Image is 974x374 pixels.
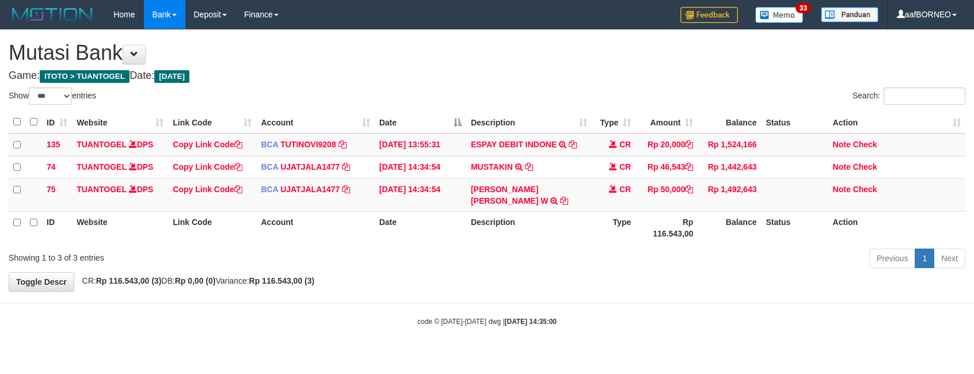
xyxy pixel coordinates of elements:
[375,178,466,211] td: [DATE] 14:34:54
[636,133,698,157] td: Rp 20,000
[173,185,242,194] a: Copy Link Code
[280,140,336,149] a: TUTINOVI9208
[761,111,828,133] th: Status
[685,185,693,194] a: Copy Rp 50,000 to clipboard
[592,211,636,244] th: Type
[471,185,549,205] a: [PERSON_NAME] [PERSON_NAME] W
[9,247,397,264] div: Showing 1 to 3 of 3 entries
[619,185,631,194] span: CR
[934,249,965,268] a: Next
[72,211,168,244] th: Website
[77,140,127,149] a: TUANTOGEL
[47,162,56,171] span: 74
[619,140,631,149] span: CR
[375,156,466,178] td: [DATE] 14:34:54
[915,249,934,268] a: 1
[761,211,828,244] th: Status
[72,133,168,157] td: DPS
[77,162,127,171] a: TUANTOGEL
[77,276,315,285] span: CR: DB: Variance:
[168,111,256,133] th: Link Code: activate to sort column ascending
[685,162,693,171] a: Copy Rp 46,543 to clipboard
[796,3,811,13] span: 33
[525,162,533,171] a: Copy MUSTAKIN to clipboard
[833,162,851,171] a: Note
[77,185,127,194] a: TUANTOGEL
[342,162,350,171] a: Copy UJATJALA1477 to clipboard
[680,7,738,23] img: Feedback.jpg
[9,87,96,105] label: Show entries
[72,111,168,133] th: Website: activate to sort column ascending
[698,156,761,178] td: Rp 1,442,643
[560,196,568,205] a: Copy RITA CINDI W to clipboard
[755,7,804,23] img: Button%20Memo.svg
[72,178,168,211] td: DPS
[869,249,915,268] a: Previous
[261,185,278,194] span: BCA
[466,211,592,244] th: Description
[471,140,557,149] a: ESPAY DEBIT INDONE
[96,276,162,285] strong: Rp 116.543,00 (3)
[249,276,315,285] strong: Rp 116.543,00 (3)
[42,111,72,133] th: ID: activate to sort column ascending
[698,211,761,244] th: Balance
[72,156,168,178] td: DPS
[9,6,96,23] img: MOTION_logo.png
[47,185,56,194] span: 75
[173,140,242,149] a: Copy Link Code
[592,111,636,133] th: Type: activate to sort column ascending
[466,111,592,133] th: Description: activate to sort column ascending
[338,140,347,149] a: Copy TUTINOVI9208 to clipboard
[636,178,698,211] td: Rp 50,000
[853,87,965,105] label: Search:
[256,211,374,244] th: Account
[175,276,216,285] strong: Rp 0,00 (0)
[261,162,278,171] span: BCA
[375,111,466,133] th: Date: activate to sort column descending
[280,185,340,194] a: UJATJALA1477
[505,318,557,326] strong: [DATE] 14:35:00
[569,140,577,149] a: Copy ESPAY DEBIT INDONE to clipboard
[833,185,851,194] a: Note
[9,41,965,64] h1: Mutasi Bank
[9,70,965,82] h4: Game: Date:
[698,111,761,133] th: Balance
[619,162,631,171] span: CR
[828,211,965,244] th: Action
[168,211,256,244] th: Link Code
[636,111,698,133] th: Amount: activate to sort column ascending
[685,140,693,149] a: Copy Rp 20,000 to clipboard
[853,185,877,194] a: Check
[884,87,965,105] input: Search:
[853,140,877,149] a: Check
[9,272,74,292] a: Toggle Descr
[40,70,130,83] span: ITOTO > TUANTOGEL
[471,162,513,171] a: MUSTAKIN
[636,156,698,178] td: Rp 46,543
[833,140,851,149] a: Note
[375,133,466,157] td: [DATE] 13:55:31
[29,87,72,105] select: Showentries
[828,111,965,133] th: Action: activate to sort column ascending
[342,185,350,194] a: Copy UJATJALA1477 to clipboard
[42,211,72,244] th: ID
[698,178,761,211] td: Rp 1,492,643
[173,162,242,171] a: Copy Link Code
[154,70,189,83] span: [DATE]
[853,162,877,171] a: Check
[636,211,698,244] th: Rp 116.543,00
[280,162,340,171] a: UJATJALA1477
[256,111,374,133] th: Account: activate to sort column ascending
[698,133,761,157] td: Rp 1,524,166
[47,140,60,149] span: 135
[261,140,278,149] span: BCA
[821,7,878,22] img: panduan.png
[375,211,466,244] th: Date
[417,318,557,326] small: code © [DATE]-[DATE] dwg |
